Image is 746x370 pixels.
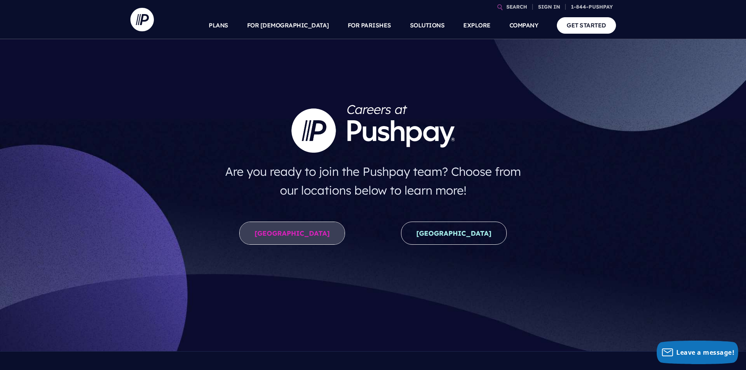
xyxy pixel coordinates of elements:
a: [GEOGRAPHIC_DATA] [401,222,507,245]
span: Leave a message! [676,348,734,357]
a: EXPLORE [463,12,491,39]
a: FOR PARISHES [348,12,391,39]
a: [GEOGRAPHIC_DATA] [239,222,345,245]
a: FOR [DEMOGRAPHIC_DATA] [247,12,329,39]
h4: Are you ready to join the Pushpay team? Choose from our locations below to learn more! [217,159,529,203]
button: Leave a message! [657,341,738,364]
a: PLANS [209,12,228,39]
a: COMPANY [509,12,538,39]
a: GET STARTED [557,17,616,33]
a: SOLUTIONS [410,12,445,39]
